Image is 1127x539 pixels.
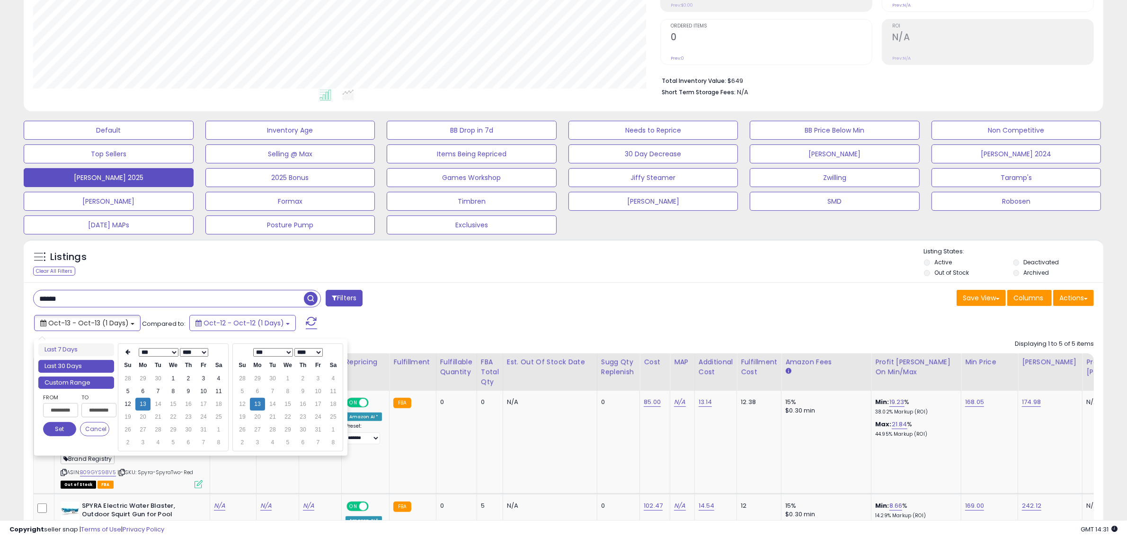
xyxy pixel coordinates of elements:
[347,502,359,510] span: ON
[38,360,114,373] li: Last 30 Days
[750,168,920,187] button: Zwilling
[889,397,905,407] a: 19.23
[875,409,954,415] p: 38.02% Markup (ROI)
[205,216,375,234] button: Posture Pump
[1024,258,1059,266] label: Deactivated
[181,436,196,449] td: 6
[311,398,326,411] td: 17
[265,385,280,398] td: 7
[568,168,738,187] button: Jiffy Steamer
[367,399,382,407] span: OFF
[889,501,903,511] a: 8.66
[181,359,196,372] th: Th
[120,436,135,449] td: 2
[924,247,1103,256] p: Listing States:
[181,423,196,436] td: 30
[214,501,225,511] a: N/A
[120,385,135,398] td: 5
[181,372,196,385] td: 2
[280,436,295,449] td: 5
[166,372,181,385] td: 1
[699,397,712,407] a: 13.14
[38,377,114,389] li: Custom Range
[120,423,135,436] td: 26
[934,269,969,277] label: Out of Stock
[892,32,1093,45] h2: N/A
[387,216,557,234] button: Exclusives
[80,422,109,436] button: Cancel
[280,385,295,398] td: 8
[280,411,295,423] td: 22
[265,359,280,372] th: Tu
[875,501,889,510] b: Min:
[181,411,196,423] td: 23
[166,359,181,372] th: We
[295,359,311,372] th: Th
[601,357,636,377] div: Sugg Qty Replenish
[295,398,311,411] td: 16
[211,372,226,385] td: 4
[166,423,181,436] td: 29
[250,398,265,411] td: 13
[1024,269,1049,277] label: Archived
[875,357,957,377] div: Profit [PERSON_NAME] on Min/Max
[280,372,295,385] td: 1
[481,357,499,387] div: FBA Total Qty
[166,398,181,411] td: 15
[181,398,196,411] td: 16
[507,357,593,367] div: Est. Out Of Stock Date
[387,121,557,140] button: BB Drop in 7d
[387,192,557,211] button: Timbren
[932,121,1101,140] button: Non Competitive
[235,372,250,385] td: 28
[311,436,326,449] td: 7
[875,397,889,406] b: Min:
[250,423,265,436] td: 27
[785,398,864,406] div: 15%
[151,411,166,423] td: 21
[81,393,109,402] label: To
[1053,290,1094,306] button: Actions
[135,411,151,423] td: 20
[326,411,341,423] td: 25
[250,372,265,385] td: 29
[205,192,375,211] button: Formax
[737,88,748,97] span: N/A
[699,357,733,377] div: Additional Cost
[205,121,375,140] button: Inventory Age
[120,398,135,411] td: 12
[892,55,911,61] small: Prev: N/A
[1022,357,1078,367] div: [PERSON_NAME]
[326,372,341,385] td: 4
[662,77,726,85] b: Total Inventory Value:
[393,502,411,512] small: FBA
[601,502,633,510] div: 0
[61,453,115,464] span: Brand Registry
[507,398,590,406] p: N/A
[211,359,226,372] th: Sa
[24,121,194,140] button: Default
[892,2,911,8] small: Prev: N/A
[295,436,311,449] td: 6
[568,144,738,163] button: 30 Day Decrease
[326,398,341,411] td: 18
[295,411,311,423] td: 23
[785,502,864,510] div: 15%
[196,385,211,398] td: 10
[181,385,196,398] td: 9
[50,251,87,264] h5: Listings
[1022,501,1041,511] a: 242.12
[1022,397,1041,407] a: 174.98
[326,290,363,306] button: Filters
[440,357,473,377] div: Fulfillable Quantity
[211,436,226,449] td: 8
[965,501,984,511] a: 169.00
[387,144,557,163] button: Items Being Repriced
[965,397,984,407] a: 168.05
[346,413,382,421] div: Amazon AI *
[205,144,375,163] button: Selling @ Max
[204,318,284,328] span: Oct-12 - Oct-12 (1 Days)
[151,436,166,449] td: 4
[196,372,211,385] td: 3
[9,525,164,534] div: seller snap | |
